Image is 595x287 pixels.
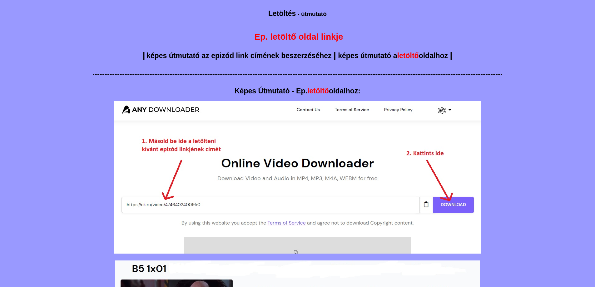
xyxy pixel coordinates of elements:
small: Képes Útmutató - Ep. oldalhoz: [235,87,360,95]
a: Ep. letöltő oldal linkje [255,35,343,41]
span: letöltő [307,87,329,95]
a: képes útmutató az epizód link címének beszerzéséhez [146,52,332,60]
span: letöltő [397,52,419,60]
span: | [450,50,452,60]
a: képes útmutató aletöltőoldalhoz [338,52,448,60]
span: Ep. letöltő oldal linkje [255,32,343,42]
span: | [334,50,336,60]
span: | [143,50,145,60]
big: Letöltés [268,9,296,17]
span: - útmutató [297,11,327,17]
